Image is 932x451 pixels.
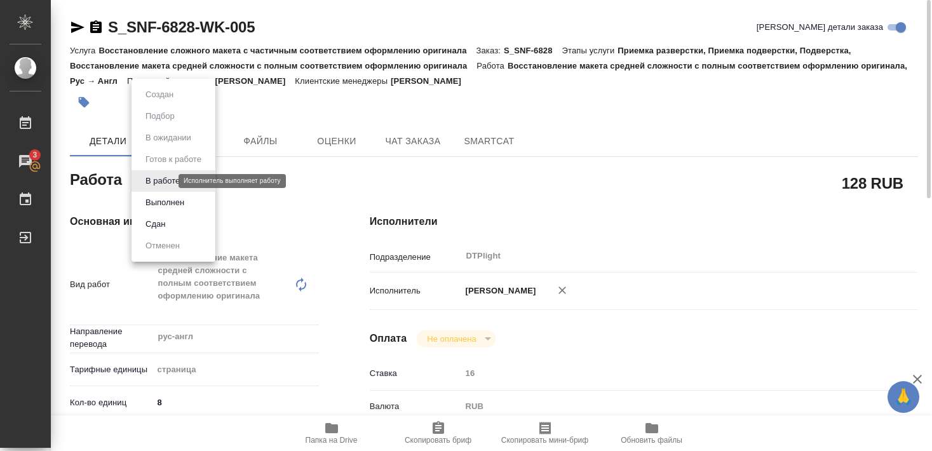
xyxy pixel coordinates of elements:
button: Подбор [142,109,179,123]
button: Сдан [142,217,169,231]
button: Готов к работе [142,152,205,166]
button: Выполнен [142,196,188,210]
button: Создан [142,88,177,102]
button: В ожидании [142,131,195,145]
button: В работе [142,174,184,188]
button: Отменен [142,239,184,253]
